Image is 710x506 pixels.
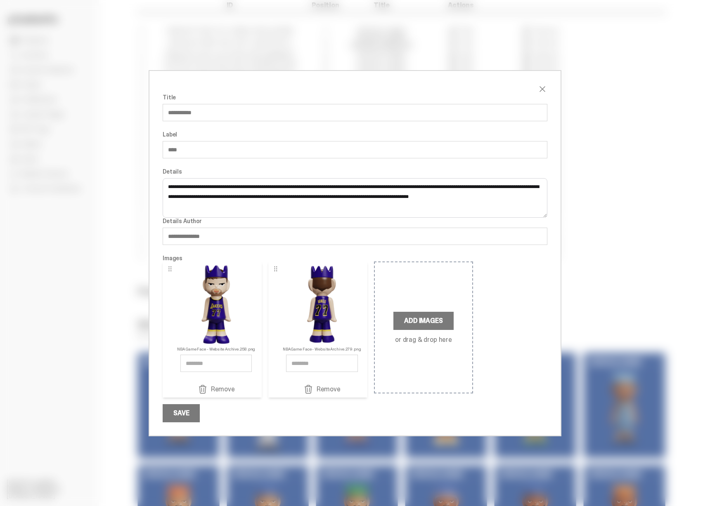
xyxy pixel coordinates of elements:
div: Save [173,410,189,417]
button: close [537,84,547,94]
label: Title [163,94,547,101]
a: Remove [283,384,361,394]
label: Add Images [393,312,453,330]
p: NBA Game Face - Website Archive.258.png [177,344,255,351]
p: NBA Game Face - Website Archive.279.png [283,344,361,351]
img: NBA%20Game%20Face%20-%20Website%20Archive.258.png [177,265,256,344]
a: Remove [177,384,255,394]
label: Images [163,255,547,261]
label: Details [163,168,547,175]
label: or drag & drop here [395,337,452,343]
label: Details Author [163,218,547,224]
label: Label [163,131,547,138]
img: NBA%20Game%20Face%20-%20Website%20Archive.279.png [282,265,362,344]
button: Save [163,404,200,422]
